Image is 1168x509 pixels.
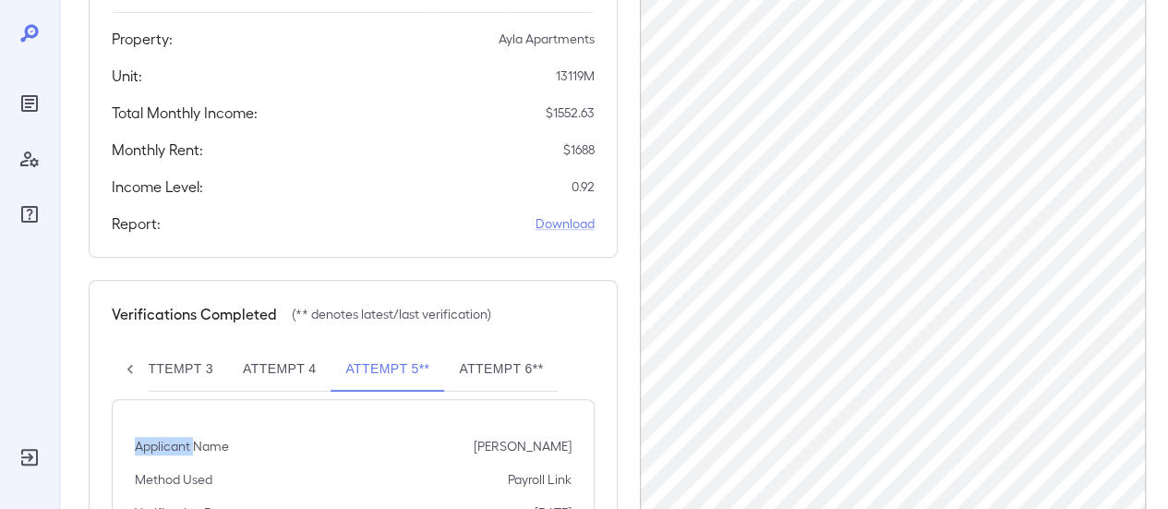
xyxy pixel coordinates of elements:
[135,470,212,489] p: Method Used
[112,65,142,87] h5: Unit:
[15,144,44,174] div: Manage Users
[508,470,572,489] p: Payroll Link
[331,347,444,392] button: Attempt 5**
[444,347,558,392] button: Attempt 6**
[135,437,229,455] p: Applicant Name
[112,303,277,325] h5: Verifications Completed
[15,442,44,472] div: Log Out
[536,214,595,233] a: Download
[112,102,258,124] h5: Total Monthly Income:
[112,28,173,50] h5: Property:
[572,177,595,196] p: 0.92
[292,305,491,323] p: (** denotes latest/last verification)
[474,437,572,455] p: [PERSON_NAME]
[112,176,203,198] h5: Income Level:
[15,200,44,229] div: FAQ
[563,140,595,159] p: $ 1688
[228,347,331,392] button: Attempt 4
[556,67,595,85] p: 13119M
[15,89,44,118] div: Reports
[112,212,161,235] h5: Report:
[499,30,595,48] p: Ayla Apartments
[546,103,595,122] p: $ 1552.63
[112,139,203,161] h5: Monthly Rent:
[126,347,228,392] button: Attempt 3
